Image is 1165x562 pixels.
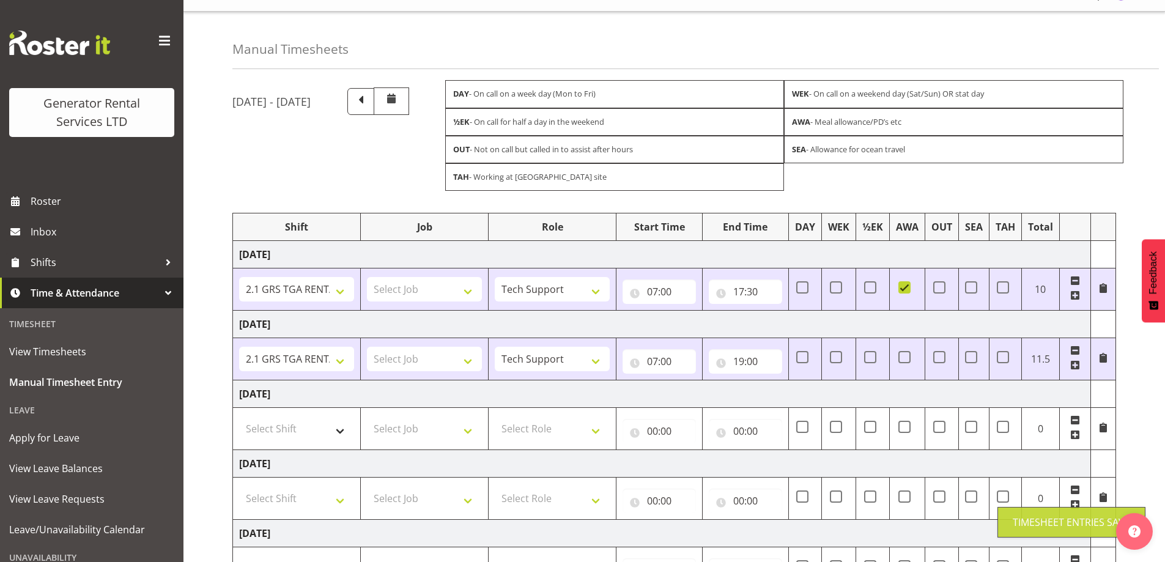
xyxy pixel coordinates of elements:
[623,419,696,443] input: Click to select...
[9,429,174,447] span: Apply for Leave
[1021,478,1059,520] td: 0
[9,459,174,478] span: View Leave Balances
[495,220,610,234] div: Role
[31,253,159,272] span: Shifts
[453,144,470,155] strong: OUT
[9,342,174,361] span: View Timesheets
[3,311,180,336] div: Timesheet
[453,88,469,99] strong: DAY
[792,144,806,155] strong: SEA
[792,88,809,99] strong: WEK
[784,80,1123,108] div: - On call on a weekend day (Sat/Sun) OR stat day
[1021,338,1059,380] td: 11.5
[9,490,174,508] span: View Leave Requests
[31,192,177,210] span: Roster
[233,311,1091,338] td: [DATE]
[21,94,162,131] div: Generator Rental Services LTD
[1021,268,1059,311] td: 10
[792,116,810,127] strong: AWA
[784,108,1123,136] div: - Meal allowance/PD’s etc
[367,220,482,234] div: Job
[1128,525,1141,538] img: help-xxl-2.png
[1021,408,1059,450] td: 0
[623,220,696,234] div: Start Time
[709,349,782,374] input: Click to select...
[896,220,919,234] div: AWA
[3,423,180,453] a: Apply for Leave
[233,241,1091,268] td: [DATE]
[3,367,180,397] a: Manual Timesheet Entry
[453,116,470,127] strong: ½EK
[996,220,1015,234] div: TAH
[784,136,1123,163] div: - Allowance for ocean travel
[31,223,177,241] span: Inbox
[623,279,696,304] input: Click to select...
[445,163,785,191] div: - Working at [GEOGRAPHIC_DATA] site
[1142,239,1165,322] button: Feedback - Show survey
[445,136,785,163] div: - Not on call but called in to assist after hours
[1148,251,1159,294] span: Feedback
[623,489,696,513] input: Click to select...
[3,397,180,423] div: Leave
[709,489,782,513] input: Click to select...
[709,220,782,234] div: End Time
[9,31,110,55] img: Rosterit website logo
[931,220,952,234] div: OUT
[9,373,174,391] span: Manual Timesheet Entry
[232,95,311,108] h5: [DATE] - [DATE]
[9,520,174,539] span: Leave/Unavailability Calendar
[31,284,159,302] span: Time & Attendance
[709,279,782,304] input: Click to select...
[453,171,469,182] strong: TAH
[3,336,180,367] a: View Timesheets
[1028,220,1053,234] div: Total
[828,220,849,234] div: WEK
[445,108,785,136] div: - On call for half a day in the weekend
[233,450,1091,478] td: [DATE]
[1013,515,1130,530] div: Timesheet Entries Save
[709,419,782,443] input: Click to select...
[3,484,180,514] a: View Leave Requests
[239,220,354,234] div: Shift
[445,80,785,108] div: - On call on a week day (Mon to Fri)
[623,349,696,374] input: Click to select...
[233,380,1091,408] td: [DATE]
[862,220,883,234] div: ½EK
[3,514,180,545] a: Leave/Unavailability Calendar
[232,42,349,56] h4: Manual Timesheets
[3,453,180,484] a: View Leave Balances
[965,220,983,234] div: SEA
[233,520,1091,547] td: [DATE]
[795,220,815,234] div: DAY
